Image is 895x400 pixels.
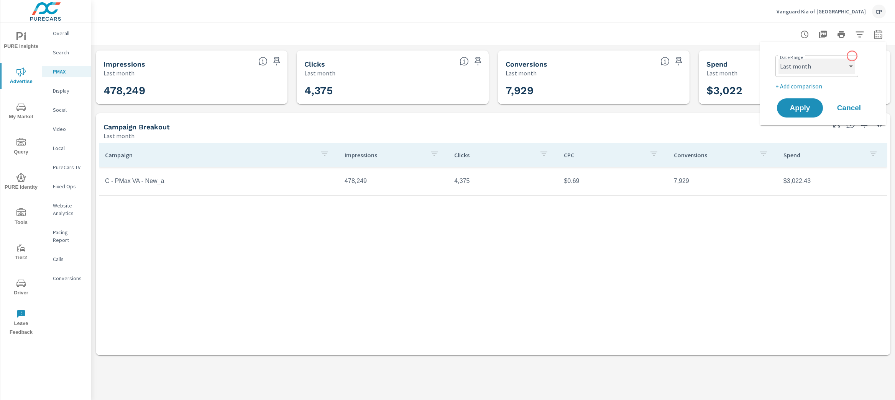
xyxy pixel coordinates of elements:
[706,60,727,68] h5: Spend
[42,253,91,265] div: Calls
[660,57,670,66] span: Total Conversions include Actions, Leads and Unmapped.
[53,125,85,133] p: Video
[3,243,39,262] span: Tier2
[852,27,867,42] button: Apply Filters
[3,208,39,227] span: Tools
[53,106,85,114] p: Social
[53,144,85,152] p: Local
[53,229,85,244] p: Pacing Report
[42,66,91,77] div: PMAX
[42,181,91,192] div: Fixed Ops
[103,60,145,68] h5: Impressions
[872,5,886,18] div: CP
[271,55,283,67] span: Save this to your personalized report
[506,60,547,68] h5: Conversions
[3,32,39,51] span: PURE Insights
[673,55,685,67] span: Save this to your personalized report
[460,57,469,66] span: The number of times an ad was clicked by a consumer.
[338,171,448,191] td: 478,249
[777,8,866,15] p: Vanguard Kia of [GEOGRAPHIC_DATA]
[448,171,558,191] td: 4,375
[345,151,424,159] p: Impressions
[506,69,537,78] p: Last month
[53,255,85,263] p: Calls
[42,273,91,284] div: Conversions
[42,123,91,135] div: Video
[3,309,39,337] span: Leave Feedback
[53,274,85,282] p: Conversions
[674,151,753,159] p: Conversions
[564,151,643,159] p: CPC
[53,49,85,56] p: Search
[103,84,280,97] h3: 478,249
[777,98,823,118] button: Apply
[53,202,85,217] p: Website Analytics
[42,28,91,39] div: Overall
[454,151,533,159] p: Clicks
[53,163,85,171] p: PureCars TV
[42,200,91,219] div: Website Analytics
[506,84,682,97] h3: 7,929
[834,27,849,42] button: Print Report
[834,104,864,111] span: Cancel
[105,151,314,159] p: Campaign
[42,227,91,246] div: Pacing Report
[53,68,85,75] p: PMAX
[304,69,335,78] p: Last month
[706,84,883,97] h3: $3,022
[3,103,39,121] span: My Market
[42,162,91,173] div: PureCars TV
[304,60,325,68] h5: Clicks
[99,171,338,191] td: C - PMax VA - New_a
[42,47,91,58] div: Search
[42,104,91,116] div: Social
[826,98,872,118] button: Cancel
[706,69,737,78] p: Last month
[53,29,85,37] p: Overall
[785,104,815,111] span: Apply
[53,87,85,95] p: Display
[3,67,39,86] span: Advertise
[472,55,484,67] span: Save this to your personalized report
[103,123,170,131] h5: Campaign Breakout
[558,171,667,191] td: $0.69
[870,27,886,42] button: Select Date Range
[103,131,135,140] p: Last month
[53,183,85,190] p: Fixed Ops
[258,57,268,66] span: The number of times an ad was shown on your behalf.
[3,173,39,192] span: PURE Identity
[783,151,862,159] p: Spend
[42,142,91,154] div: Local
[304,84,481,97] h3: 4,375
[42,85,91,96] div: Display
[777,171,887,191] td: $3,022.43
[3,279,39,297] span: Driver
[0,23,42,340] div: nav menu
[775,82,874,91] p: + Add comparison
[3,138,39,157] span: Query
[103,69,135,78] p: Last month
[668,171,777,191] td: 7,929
